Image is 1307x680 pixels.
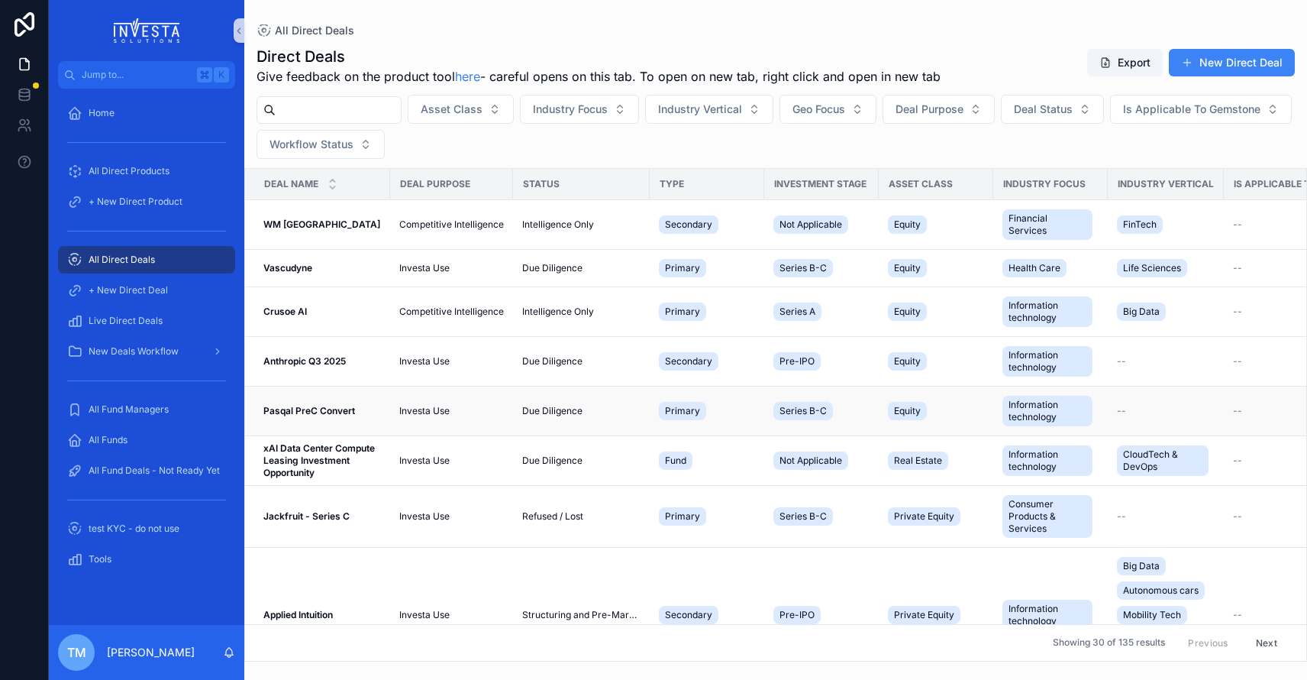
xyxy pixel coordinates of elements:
span: CloudTech & DevOps [1123,448,1202,473]
span: Due Diligence [522,405,583,417]
span: + New Direct Deal [89,284,168,296]
span: Not Applicable [779,219,842,231]
a: Life Sciences [1117,256,1215,280]
span: Investment Stage [774,178,866,190]
span: Equity [894,219,921,231]
span: Private Equity [894,609,954,621]
a: All Direct Products [58,157,235,185]
span: Primary [665,262,700,274]
span: K [215,69,228,81]
span: Refused / Lost [522,510,583,523]
strong: Vascudyne [263,262,312,274]
a: Investa Use [399,262,504,274]
a: Primary [659,504,755,529]
a: FinTech [1117,212,1215,237]
button: Jump to...K [58,61,235,89]
button: Export [1087,49,1163,76]
a: Due Diligence [522,262,641,274]
span: All Fund Managers [89,403,169,416]
span: Information technology [1008,448,1086,473]
span: All Funds [89,434,127,446]
span: -- [1233,405,1242,417]
a: -- [1117,405,1215,417]
a: here [455,69,480,84]
span: Jump to... [82,69,191,81]
a: Structuring and Pre-Marketing [522,609,641,621]
strong: Applied Intuition [263,609,333,620]
span: Secondary [665,219,712,231]
a: Series B-C [773,504,870,529]
span: -- [1233,262,1242,274]
strong: WM [GEOGRAPHIC_DATA] [263,219,380,230]
span: Geo Focus [792,102,845,117]
span: + New Direct Product [89,196,182,208]
span: Deal Name [264,178,318,190]
span: -- [1233,355,1242,368]
span: Due Diligence [522,262,583,274]
a: All Fund Deals - Not Ready Yet [58,457,235,484]
span: Consumer Products & Services [1008,498,1086,535]
button: Next [1245,631,1288,655]
a: Crusoe AI [263,306,381,318]
span: Financial Services [1008,212,1086,237]
a: test KYC - do not use [58,515,235,542]
a: Competitive Intelligence [399,306,504,318]
span: Real Estate [894,455,942,467]
a: Equity [888,300,984,324]
div: scrollable content [49,89,244,593]
strong: Pasqal PreC Convert [263,405,355,416]
span: Secondary [665,355,712,368]
a: + New Direct Deal [58,277,235,304]
span: Mobility Tech [1123,609,1181,621]
a: Information technology [1002,293,1099,330]
span: Not Applicable [779,455,842,467]
span: Primary [665,510,700,523]
span: -- [1233,609,1242,621]
a: Private Equity [888,603,984,627]
a: Investa Use [399,405,504,417]
span: All Direct Deals [275,23,354,38]
span: Due Diligence [522,455,583,467]
a: Series B-C [773,256,870,280]
a: Financial Services [1002,206,1099,243]
button: Select Button [1110,95,1292,124]
span: Asset Class [889,178,953,190]
span: Live Direct Deals [89,315,163,327]
a: Pre-IPO [773,349,870,374]
h1: Direct Deals [257,46,941,67]
span: Big Data [1123,560,1160,572]
span: All Fund Deals - Not Ready Yet [89,465,220,477]
span: Home [89,107,115,119]
a: WM [GEOGRAPHIC_DATA] [263,219,381,231]
p: [PERSON_NAME] [107,645,195,660]
a: Investa Use [399,455,504,467]
a: Refused / Lost [522,510,641,523]
a: Private Equity [888,504,984,529]
a: Information technology [1002,393,1099,429]
a: Pre-IPO [773,603,870,627]
span: Investa Use [399,355,450,368]
a: Home [58,99,235,127]
span: -- [1117,405,1126,417]
span: All Direct Products [89,165,169,177]
a: Tools [58,546,235,573]
button: Select Button [1001,95,1104,124]
a: Secondary [659,212,755,237]
a: New Direct Deal [1169,49,1295,76]
span: Showing 30 of 135 results [1053,637,1165,649]
span: -- [1233,306,1242,318]
span: Big Data [1123,306,1160,318]
a: Health Care [1002,256,1099,280]
button: Select Button [520,95,639,124]
a: Primary [659,399,755,423]
span: Status [523,178,560,190]
a: Vascudyne [263,262,381,274]
span: Investa Use [399,609,450,621]
span: Type [660,178,684,190]
a: Due Diligence [522,355,641,368]
button: Select Button [408,95,514,124]
span: Pre-IPO [779,355,815,368]
a: Competitive Intelligence [399,219,504,231]
a: All Funds [58,426,235,454]
a: -- [1117,355,1215,368]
